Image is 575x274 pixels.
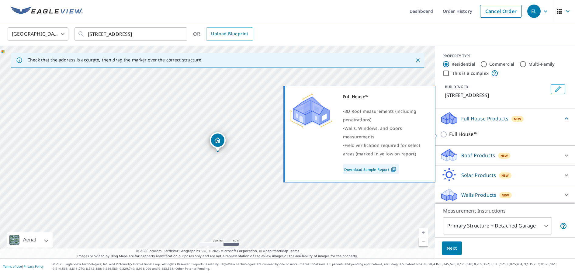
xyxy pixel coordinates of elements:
[414,56,422,64] button: Close
[53,262,572,271] p: © 2025 Eagle View Technologies, Inc. and Pictometry International Corp. All Rights Reserved. Repo...
[193,27,253,41] div: OR
[461,191,496,199] p: Walls Products
[447,245,457,252] span: Next
[445,84,468,89] p: BUILDING ID
[452,70,489,76] label: This is a complex
[551,84,565,94] button: Edit building 1
[501,173,509,178] span: New
[343,124,428,141] div: •
[7,232,53,248] div: Aerial
[3,265,43,268] p: |
[461,115,508,122] p: Full House Products
[343,92,428,101] div: Full House™
[502,193,509,198] span: New
[528,61,555,67] label: Multi-Family
[514,116,521,121] span: New
[442,53,568,59] div: PROPERTY TYPE
[27,57,203,63] p: Check that the address is accurate, then drag the marker over the correct structure.
[8,26,68,43] div: [GEOGRAPHIC_DATA]
[480,5,522,18] a: Cancel Order
[443,207,567,214] p: Measurement Instructions
[343,164,399,174] a: Download Sample Report
[419,228,428,237] a: Current Level 17, Zoom In
[461,172,496,179] p: Solar Products
[343,108,416,123] span: 3D Roof measurements (including penetrations)
[343,125,402,140] span: Walls, Windows, and Doors measurements
[343,141,428,158] div: •
[3,264,22,269] a: Terms of Use
[88,26,175,43] input: Search by address or latitude-longitude
[489,61,514,67] label: Commercial
[419,237,428,246] a: Current Level 17, Zoom Out
[206,27,253,41] a: Upload Blueprint
[452,61,475,67] label: Residential
[289,248,299,253] a: Terms
[440,148,570,163] div: Roof ProductsNew
[11,7,83,16] img: EV Logo
[440,188,570,202] div: Walls ProductsNew
[442,241,462,255] button: Next
[343,142,420,157] span: Field verification required for select areas (marked in yellow on report)
[440,168,570,182] div: Solar ProductsNew
[21,232,38,248] div: Aerial
[461,152,495,159] p: Roof Products
[390,167,398,172] img: Pdf Icon
[290,92,332,129] img: Premium
[210,132,226,151] div: Dropped pin, building 1, Residential property, 7852 Golf Course Dr N Denver, NC 28037
[445,92,548,99] p: [STREET_ADDRESS]
[343,107,428,124] div: •
[560,222,567,230] span: Your report will include the primary structure and a detached garage if one exists.
[263,248,288,253] a: OpenStreetMap
[527,5,541,18] div: EL
[136,248,299,254] span: © 2025 TomTom, Earthstar Geographics SIO, © 2025 Microsoft Corporation, ©
[443,217,552,234] div: Primary Structure + Detached Garage
[449,130,477,138] p: Full House™
[501,153,508,158] span: New
[24,264,43,269] a: Privacy Policy
[440,111,570,126] div: Full House ProductsNew
[211,30,248,38] span: Upload Blueprint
